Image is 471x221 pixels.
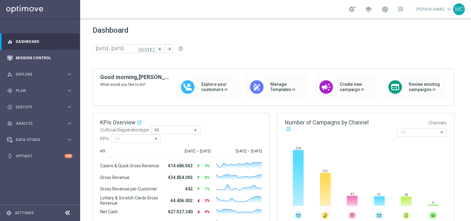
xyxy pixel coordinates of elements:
i: keyboard_arrow_right [67,137,72,143]
span: Explore [16,73,67,76]
i: keyboard_arrow_right [67,88,72,94]
div: Dashboard [7,33,72,50]
i: equalizer [7,39,13,44]
i: play_circle_outline [7,104,13,110]
span: Data Studio [16,138,67,142]
span: Execute [16,105,67,109]
i: keyboard_arrow_right [67,120,72,126]
button: Data Studio keyboard_arrow_right [7,137,73,142]
i: gps_fixed [7,88,13,94]
div: Analyze [7,121,67,126]
i: keyboard_arrow_right [67,71,72,77]
span: keyboard_arrow_down [446,6,453,13]
i: track_changes [7,121,13,126]
div: MC [453,3,465,15]
span: Plan [16,89,67,93]
button: person_search Explore keyboard_arrow_right [7,72,73,77]
div: Execute [7,104,67,110]
button: lightbulb Optibot +10 [7,154,73,159]
button: gps_fixed Plan keyboard_arrow_right [7,88,73,93]
span: Analyze [16,122,67,125]
div: Explore [7,72,67,77]
button: play_circle_outline Execute keyboard_arrow_right [7,105,73,110]
a: Optibot [16,148,64,164]
i: person_search [7,72,13,77]
button: track_changes Analyze keyboard_arrow_right [7,121,73,126]
div: Optibot [7,148,72,164]
i: keyboard_arrow_right [67,104,72,110]
a: Dashboard [16,33,72,50]
div: Data Studio [7,137,67,143]
i: settings [6,210,12,216]
button: equalizer Dashboard [7,39,73,44]
a: Mission Control [16,50,72,66]
div: Plan [7,88,67,94]
span: school [365,6,372,13]
button: Mission Control [7,56,73,60]
i: lightbulb [7,153,13,159]
div: +10 [64,154,72,158]
div: Mission Control [7,50,72,66]
a: [PERSON_NAME]keyboard_arrow_down [416,5,453,14]
a: Settings [15,211,34,215]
